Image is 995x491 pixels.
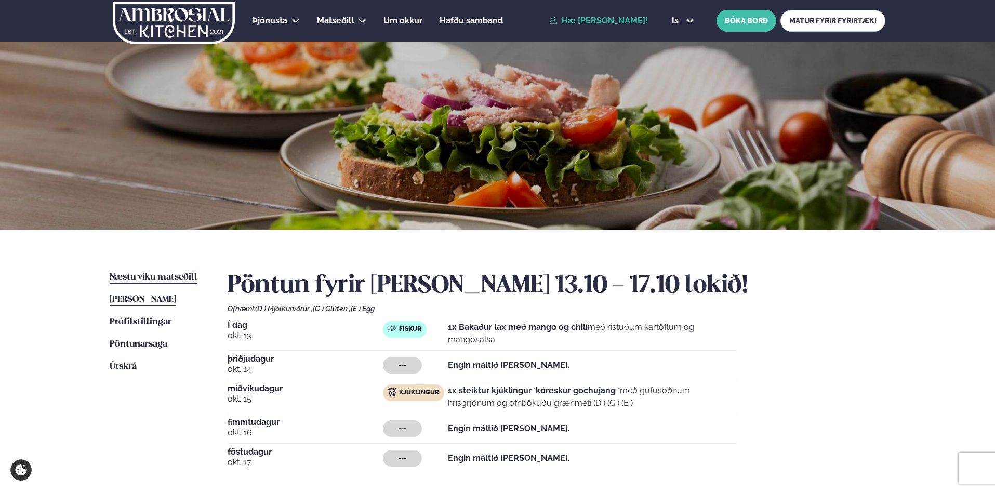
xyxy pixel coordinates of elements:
span: Í dag [228,321,383,329]
span: --- [399,361,406,369]
span: þriðjudagur [228,355,383,363]
strong: 1x steiktur kjúklingur ´kóreskur gochujang ´ [448,386,620,395]
span: okt. 17 [228,456,383,469]
span: Þjónusta [253,16,287,25]
span: fimmtudagur [228,418,383,427]
a: Matseðill [317,15,354,27]
button: BÓKA BORÐ [717,10,776,32]
span: (D ) Mjólkurvörur , [255,304,313,313]
a: Prófílstillingar [110,316,171,328]
span: okt. 15 [228,393,383,405]
span: miðvikudagur [228,384,383,393]
a: Næstu viku matseðill [110,271,197,284]
strong: 1x Bakaður lax með mango og chilí [448,322,588,332]
span: Næstu viku matseðill [110,273,197,282]
span: (E ) Egg [351,304,375,313]
span: --- [399,424,406,433]
a: Pöntunarsaga [110,338,167,351]
p: með ristuðum kartöflum og mangósalsa [448,321,737,346]
span: Kjúklingur [399,389,439,397]
a: Cookie settings [10,459,32,481]
a: Þjónusta [253,15,287,27]
span: föstudagur [228,448,383,456]
span: Um okkur [383,16,422,25]
a: Um okkur [383,15,422,27]
span: Útskrá [110,362,137,371]
h2: Pöntun fyrir [PERSON_NAME] 13.10 - 17.10 lokið! [228,271,885,300]
a: Hafðu samband [440,15,503,27]
span: (G ) Glúten , [313,304,351,313]
strong: Engin máltíð [PERSON_NAME]. [448,453,570,463]
p: með gufusoðnum hrísgrjónum og ofnbökuðu grænmeti (D ) (G ) (E ) [448,384,737,409]
a: MATUR FYRIR FYRIRTÆKI [780,10,885,32]
span: okt. 14 [228,363,383,376]
a: Hæ [PERSON_NAME]! [549,16,648,25]
span: okt. 13 [228,329,383,342]
span: okt. 16 [228,427,383,439]
span: Matseðill [317,16,354,25]
span: Pöntunarsaga [110,340,167,349]
span: --- [399,454,406,462]
strong: Engin máltíð [PERSON_NAME]. [448,360,570,370]
strong: Engin máltíð [PERSON_NAME]. [448,423,570,433]
span: Prófílstillingar [110,317,171,326]
span: is [672,17,682,25]
a: Útskrá [110,361,137,373]
img: fish.svg [388,324,396,333]
a: [PERSON_NAME] [110,294,176,306]
div: Ofnæmi: [228,304,885,313]
span: Hafðu samband [440,16,503,25]
button: is [664,17,702,25]
span: Fiskur [399,325,421,334]
span: [PERSON_NAME] [110,295,176,304]
img: chicken.svg [388,388,396,396]
img: logo [112,2,236,44]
